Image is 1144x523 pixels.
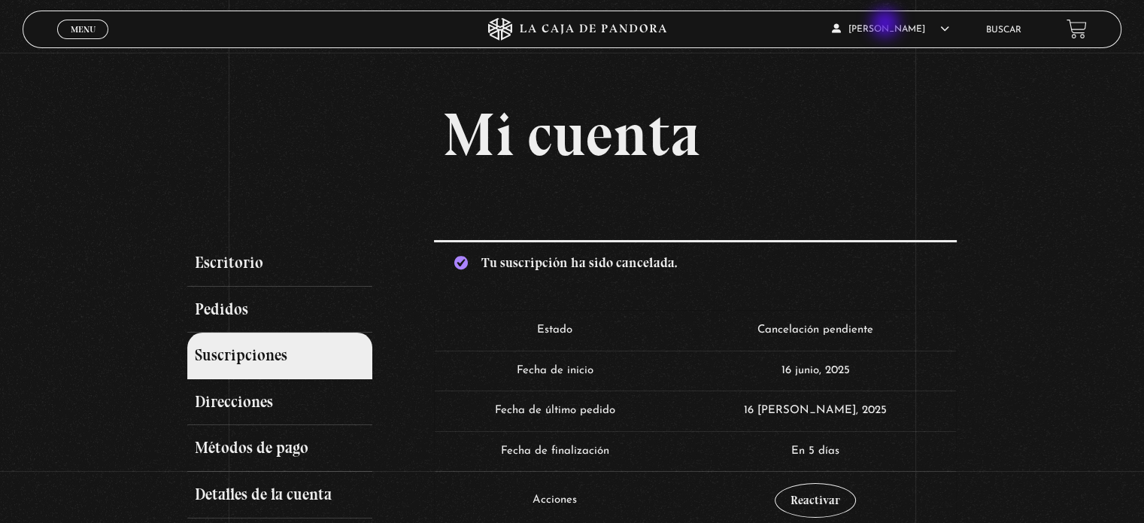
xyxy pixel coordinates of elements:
[675,431,956,472] td: En 5 días
[435,311,675,351] td: Estado
[187,379,372,426] a: Direcciones
[1067,19,1087,39] a: View your shopping cart
[675,311,956,351] td: Cancelación pendiente
[65,38,101,48] span: Cerrar
[187,105,956,165] h1: Mi cuenta
[187,287,372,333] a: Pedidos
[435,391,675,431] td: Fecha de último pedido
[675,351,956,391] td: 16 junio, 2025
[435,431,675,472] td: Fecha de finalización
[187,333,372,379] a: Suscripciones
[775,483,856,518] a: Reactivar
[435,351,675,391] td: Fecha de inicio
[434,240,957,283] div: Tu suscripción ha sido cancelada.
[187,240,372,287] a: Escritorio
[187,425,372,472] a: Métodos de pago
[675,391,956,431] td: 16 [PERSON_NAME], 2025
[832,25,949,34] span: [PERSON_NAME]
[187,472,372,518] a: Detalles de la cuenta
[986,26,1021,35] a: Buscar
[71,25,96,34] span: Menu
